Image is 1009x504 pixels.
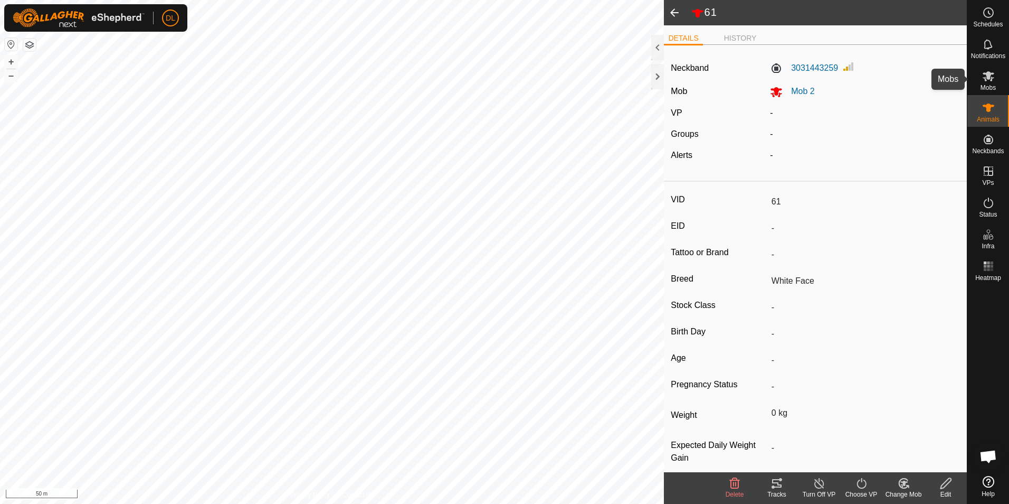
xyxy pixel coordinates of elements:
label: Alerts [671,151,692,160]
label: EID [671,219,767,233]
label: Weight [671,404,767,426]
span: DL [166,13,175,24]
label: 3031443259 [770,62,838,74]
label: VID [671,193,767,207]
img: Signal strength [842,60,855,73]
button: Reset Map [5,38,17,51]
div: Change Mob [882,490,925,499]
a: Privacy Policy [290,490,330,500]
div: - [766,149,964,162]
label: VP [671,108,682,117]
div: - [766,128,964,141]
span: Neckbands [972,148,1004,154]
span: VPs [982,180,994,186]
button: – [5,69,17,82]
a: Help [967,472,1009,501]
span: Animals [977,116,1000,123]
span: Infra [982,243,994,249]
app-display-virtual-paddock-transition: - [770,108,773,117]
div: Choose VP [840,490,882,499]
label: Groups [671,129,698,138]
label: Tattoo or Brand [671,246,767,259]
a: Contact Us [342,490,374,500]
span: Status [979,211,997,218]
div: Turn Off VP [798,490,840,499]
span: Delete [726,491,744,498]
li: DETAILS [664,33,702,45]
label: Expected Daily Weight Gain [671,439,767,464]
label: Mob [671,87,687,96]
span: Notifications [971,53,1005,59]
span: Heatmap [975,275,1001,281]
button: Map Layers [23,39,36,51]
span: Schedules [973,21,1003,27]
button: + [5,55,17,68]
div: Open chat [973,441,1004,472]
span: Help [982,491,995,497]
span: Mobs [981,85,996,91]
label: Birth Day [671,325,767,339]
img: Gallagher Logo [13,8,145,27]
div: Tracks [756,490,798,499]
span: Mob 2 [783,87,814,96]
label: Age [671,351,767,365]
label: Stock Class [671,298,767,312]
h2: 61 [691,6,967,20]
label: Neckband [671,62,709,74]
div: Edit [925,490,967,499]
li: HISTORY [720,33,761,44]
label: Pregnancy Status [671,378,767,391]
label: Breed [671,272,767,286]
